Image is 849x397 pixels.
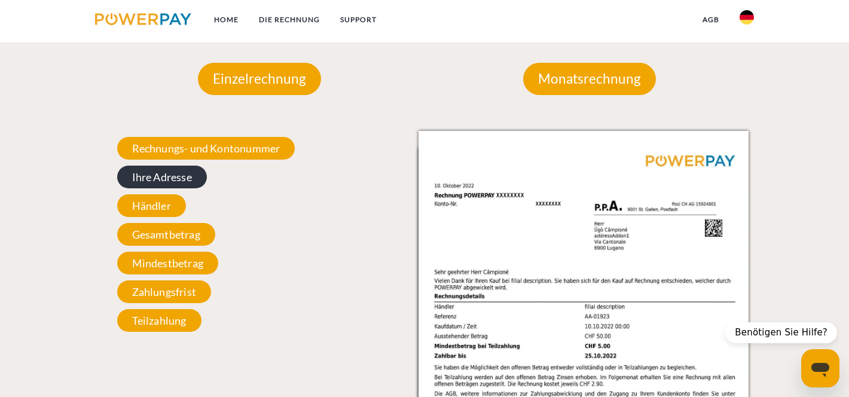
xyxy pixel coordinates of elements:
[725,322,837,343] div: Benötigen Sie Hilfe?
[95,13,191,25] img: logo-powerpay.svg
[117,280,211,303] span: Zahlungsfrist
[117,194,186,217] span: Händler
[117,309,201,332] span: Teilzahlung
[117,166,207,188] span: Ihre Adresse
[117,223,215,246] span: Gesamtbetrag
[117,252,218,274] span: Mindestbetrag
[204,9,249,30] a: Home
[692,9,729,30] a: agb
[801,349,839,387] iframe: Schaltfläche zum Öffnen des Messaging-Fensters; Konversation läuft
[198,63,321,95] p: Einzelrechnung
[249,9,330,30] a: DIE RECHNUNG
[117,137,295,160] span: Rechnungs- und Kontonummer
[740,10,754,25] img: de
[330,9,387,30] a: SUPPORT
[523,63,656,95] p: Monatsrechnung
